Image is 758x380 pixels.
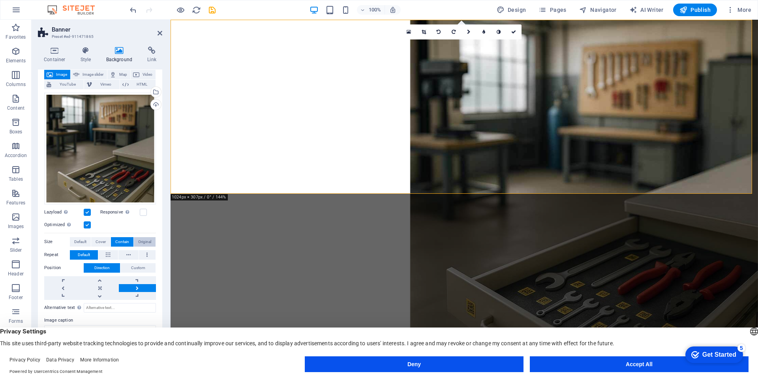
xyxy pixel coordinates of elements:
button: Custom [120,263,156,273]
label: Repeat [44,250,70,260]
div: Get Started [23,9,57,16]
label: Position [44,263,84,273]
span: Image [55,70,68,79]
button: Pages [535,4,569,16]
span: Pages [538,6,566,14]
span: Custom [131,263,145,273]
button: Italic (Ctrl+I) [96,326,105,335]
a: Rotate right 90° [447,24,462,39]
div: Design (Ctrl+Alt+Y) [493,4,529,16]
p: Content [7,105,24,111]
button: Colors [124,326,133,335]
label: Alternative text [44,303,84,313]
button: Design [493,4,529,16]
button: Map [107,70,130,79]
label: Size [44,237,70,247]
span: Default [78,250,90,260]
p: Columns [6,81,26,88]
p: Footer [9,294,23,301]
span: Original [138,237,151,247]
p: Features [6,200,25,206]
div: Get Started 5 items remaining, 0% complete [6,4,64,21]
button: undo [128,5,138,15]
h4: Link [141,47,162,63]
label: Responsive [100,208,140,217]
button: YouTube [44,80,84,89]
button: Original [134,237,156,247]
p: Images [8,223,24,230]
button: Video [131,70,156,79]
button: Icons [133,326,142,335]
p: Accordion [5,152,27,159]
button: Strikethrough [115,326,124,335]
button: HTML [120,80,156,89]
img: Editor Logo [45,5,105,15]
button: Direction [84,263,120,273]
label: Optimized [44,220,84,230]
h3: Preset #ed-911471865 [52,33,146,40]
span: Default [74,237,86,247]
p: Slider [10,247,22,253]
span: Cover [96,237,106,247]
a: Confirm ( Ctrl ⏎ ) [507,24,522,39]
button: AI Writer [626,4,667,16]
h4: Container [38,47,75,63]
button: reload [191,5,201,15]
p: Tables [9,176,23,182]
button: Vimeo [84,80,119,89]
label: Image caption [44,316,156,325]
a: Rotate left 90° [432,24,447,39]
button: Publish [673,4,717,16]
button: Image [44,70,70,79]
h4: Style [75,47,100,63]
h2: Banner [52,26,162,33]
button: Contain [111,237,133,247]
button: Bold (Ctrl+B) [86,326,96,335]
button: Default [70,250,98,260]
span: Image slider [82,70,104,79]
i: Reload page [192,6,201,15]
span: Map [118,70,128,79]
div: tallerzen-taller-organizado-herramientas-gestion-trazabilidad-1024px-T2wR3V0FeICNk_1XmnBW_Q.jpg [44,93,156,204]
span: More [726,6,751,14]
button: More [723,4,754,16]
span: Navigator [579,6,617,14]
p: Header [8,271,24,277]
a: Crop mode [417,24,432,39]
span: AI Writer [629,6,664,14]
button: 100% [357,5,385,15]
p: Favorites [6,34,26,40]
a: Greyscale [492,24,507,39]
input: Alternative text... [84,303,156,313]
a: Blur [477,24,492,39]
button: Font Size [70,326,83,335]
button: save [207,5,217,15]
span: Video [142,70,153,79]
button: Underline (Ctrl+U) [105,326,115,335]
span: Contain [115,237,129,247]
p: Boxes [9,129,23,135]
p: Forms [9,318,23,324]
h6: 100% [369,5,381,15]
button: Cover [91,237,110,247]
h4: Background [100,47,142,63]
a: Select files from the file manager, stock photos, or upload file(s) [402,24,417,39]
span: Vimeo [94,80,117,89]
a: Change orientation [462,24,477,39]
button: Image slider [71,70,107,79]
span: HTML [131,80,153,89]
i: Undo: change_background_size (Ctrl+Z) [129,6,138,15]
button: Navigator [576,4,620,16]
button: Click here to leave preview mode and continue editing [176,5,185,15]
span: Direction [94,263,110,273]
button: Font Family [57,326,70,335]
span: Publish [679,6,711,14]
span: YouTube [54,80,81,89]
i: Save (Ctrl+S) [208,6,217,15]
p: Elements [6,58,26,64]
label: Lazyload [44,208,84,217]
span: Design [497,6,526,14]
button: Paragraph Format [45,326,57,335]
button: Default [70,237,91,247]
div: 5 [58,2,66,9]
